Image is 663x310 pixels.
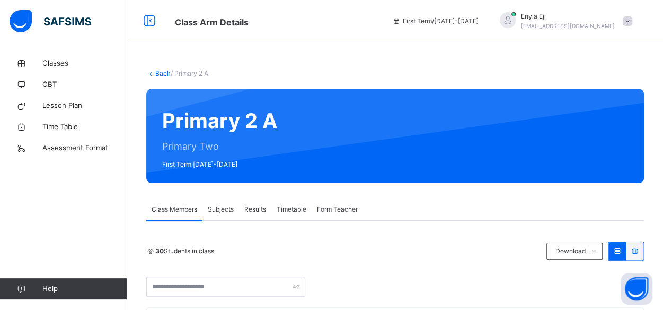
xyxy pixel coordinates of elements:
[277,205,306,214] span: Timetable
[175,17,249,28] span: Class Arm Details
[521,23,615,29] span: [EMAIL_ADDRESS][DOMAIN_NAME]
[489,12,638,31] div: EnyiaEji
[555,247,585,256] span: Download
[155,247,214,256] span: Students in class
[155,247,164,255] b: 30
[42,284,127,294] span: Help
[392,16,479,26] span: session/term information
[162,160,277,169] span: First Term [DATE]-[DATE]
[521,12,615,21] span: Enyia Eji
[244,205,266,214] span: Results
[171,69,208,77] span: / Primary 2 A
[317,205,358,214] span: Form Teacher
[155,69,171,77] a: Back
[42,79,127,90] span: CBT
[152,205,197,214] span: Class Members
[42,58,127,69] span: Classes
[208,205,234,214] span: Subjects
[42,143,127,153] span: Assessment Format
[42,101,127,111] span: Lesson Plan
[42,122,127,132] span: Time Table
[621,273,652,305] button: Open asap
[10,10,91,32] img: safsims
